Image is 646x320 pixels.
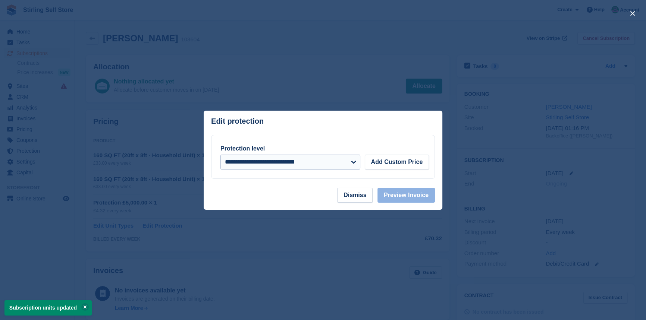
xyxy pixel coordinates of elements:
[337,188,373,203] button: Dismiss
[220,145,265,152] label: Protection level
[627,7,639,19] button: close
[211,117,264,126] p: Edit protection
[365,155,429,169] button: Add Custom Price
[377,188,435,203] button: Preview Invoice
[4,300,92,316] p: Subscription units updated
